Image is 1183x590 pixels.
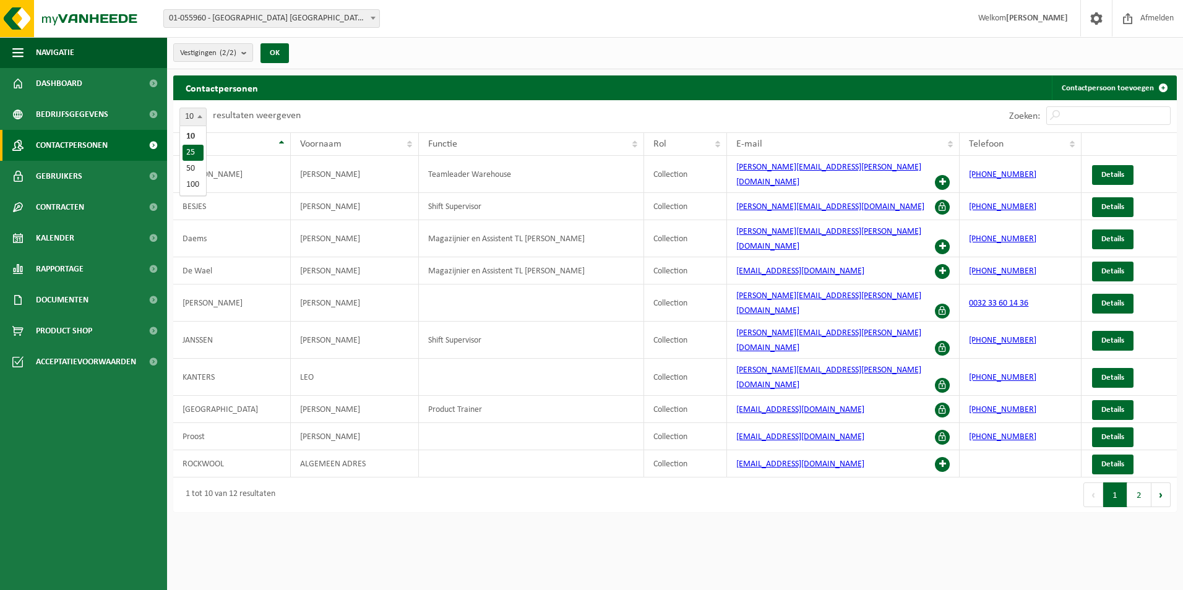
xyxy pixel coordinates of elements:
a: [PERSON_NAME][EMAIL_ADDRESS][PERSON_NAME][DOMAIN_NAME] [736,163,921,187]
a: [PERSON_NAME][EMAIL_ADDRESS][PERSON_NAME][DOMAIN_NAME] [736,366,921,390]
td: Collection [644,257,727,284]
span: 10 [180,108,206,126]
td: Product Trainer [419,396,645,423]
span: Contactpersonen [36,130,108,161]
label: resultaten weergeven [213,111,301,121]
a: [EMAIL_ADDRESS][DOMAIN_NAME] [736,405,864,414]
span: Details [1101,299,1124,307]
span: Details [1101,171,1124,179]
span: Details [1101,203,1124,211]
span: Bedrijfsgegevens [36,99,108,130]
td: ALGEMEEN ADRES [291,450,419,477]
span: Vestigingen [180,44,236,62]
td: [PERSON_NAME] [291,396,419,423]
a: Contactpersoon toevoegen [1052,75,1176,100]
span: 10 [179,108,207,126]
a: [PHONE_NUMBER] [969,202,1036,212]
td: Proost [173,423,291,450]
a: Details [1092,229,1134,249]
span: Rol [653,139,666,149]
li: 10 [183,129,204,145]
td: Collection [644,193,727,220]
td: Collection [644,450,727,477]
td: [PERSON_NAME] [291,193,419,220]
span: 01-055960 - ROCKWOOL BELGIUM NV - WIJNEGEM [164,10,379,27]
span: Documenten [36,284,88,315]
span: Details [1101,374,1124,382]
a: [PERSON_NAME][EMAIL_ADDRESS][DOMAIN_NAME] [736,202,924,212]
a: Details [1092,294,1134,314]
span: Kalender [36,223,74,254]
a: Details [1092,165,1134,185]
span: Navigatie [36,37,74,68]
td: Shift Supervisor [419,193,645,220]
label: Zoeken: [1009,111,1040,121]
td: [GEOGRAPHIC_DATA] [173,396,291,423]
a: [EMAIL_ADDRESS][DOMAIN_NAME] [736,460,864,469]
span: Details [1101,433,1124,441]
button: Previous [1083,482,1103,507]
button: 1 [1103,482,1127,507]
td: [PERSON_NAME] [173,156,291,193]
span: Telefoon [969,139,1004,149]
span: Details [1101,406,1124,414]
td: Magazijnier en Assistent TL [PERSON_NAME] [419,257,645,284]
span: Functie [428,139,457,149]
a: Details [1092,331,1134,351]
a: [PHONE_NUMBER] [969,234,1036,244]
td: [PERSON_NAME] [291,220,419,257]
li: 50 [183,161,204,177]
td: Collection [644,396,727,423]
span: E-mail [736,139,762,149]
td: JANSSEN [173,322,291,359]
td: BESJES [173,193,291,220]
td: LEO [291,359,419,396]
a: [PHONE_NUMBER] [969,373,1036,382]
a: [EMAIL_ADDRESS][DOMAIN_NAME] [736,432,864,442]
li: 25 [183,145,204,161]
td: Collection [644,284,727,322]
count: (2/2) [220,49,236,57]
a: [PHONE_NUMBER] [969,267,1036,276]
td: Collection [644,322,727,359]
a: [PHONE_NUMBER] [969,336,1036,345]
a: 0032 33 60 14 36 [969,299,1028,308]
div: 1 tot 10 van 12 resultaten [179,484,275,506]
td: Collection [644,359,727,396]
td: [PERSON_NAME] [291,284,419,322]
button: 2 [1127,482,1151,507]
td: Teamleader Warehouse [419,156,645,193]
span: Details [1101,267,1124,275]
a: [PHONE_NUMBER] [969,432,1036,442]
strong: [PERSON_NAME] [1006,14,1068,23]
a: [PHONE_NUMBER] [969,405,1036,414]
a: [PERSON_NAME][EMAIL_ADDRESS][PERSON_NAME][DOMAIN_NAME] [736,328,921,353]
td: Daems [173,220,291,257]
td: Collection [644,423,727,450]
td: Magazijnier en Assistent TL [PERSON_NAME] [419,220,645,257]
span: Voornaam [300,139,342,149]
a: Details [1092,455,1134,474]
a: [EMAIL_ADDRESS][DOMAIN_NAME] [736,267,864,276]
td: Collection [644,156,727,193]
td: Shift Supervisor [419,322,645,359]
span: Acceptatievoorwaarden [36,346,136,377]
span: Details [1101,460,1124,468]
td: [PERSON_NAME] [291,257,419,284]
button: OK [260,43,289,63]
a: [PERSON_NAME][EMAIL_ADDRESS][PERSON_NAME][DOMAIN_NAME] [736,227,921,251]
td: [PERSON_NAME] [291,156,419,193]
span: Dashboard [36,68,82,99]
span: Gebruikers [36,161,82,192]
a: Details [1092,368,1134,388]
td: Collection [644,220,727,257]
td: [PERSON_NAME] [291,423,419,450]
a: Details [1092,262,1134,281]
span: Product Shop [36,315,92,346]
span: Contracten [36,192,84,223]
span: 01-055960 - ROCKWOOL BELGIUM NV - WIJNEGEM [163,9,380,28]
a: [PHONE_NUMBER] [969,170,1036,179]
h2: Contactpersonen [173,75,270,100]
td: De Wael [173,257,291,284]
a: Details [1092,197,1134,217]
